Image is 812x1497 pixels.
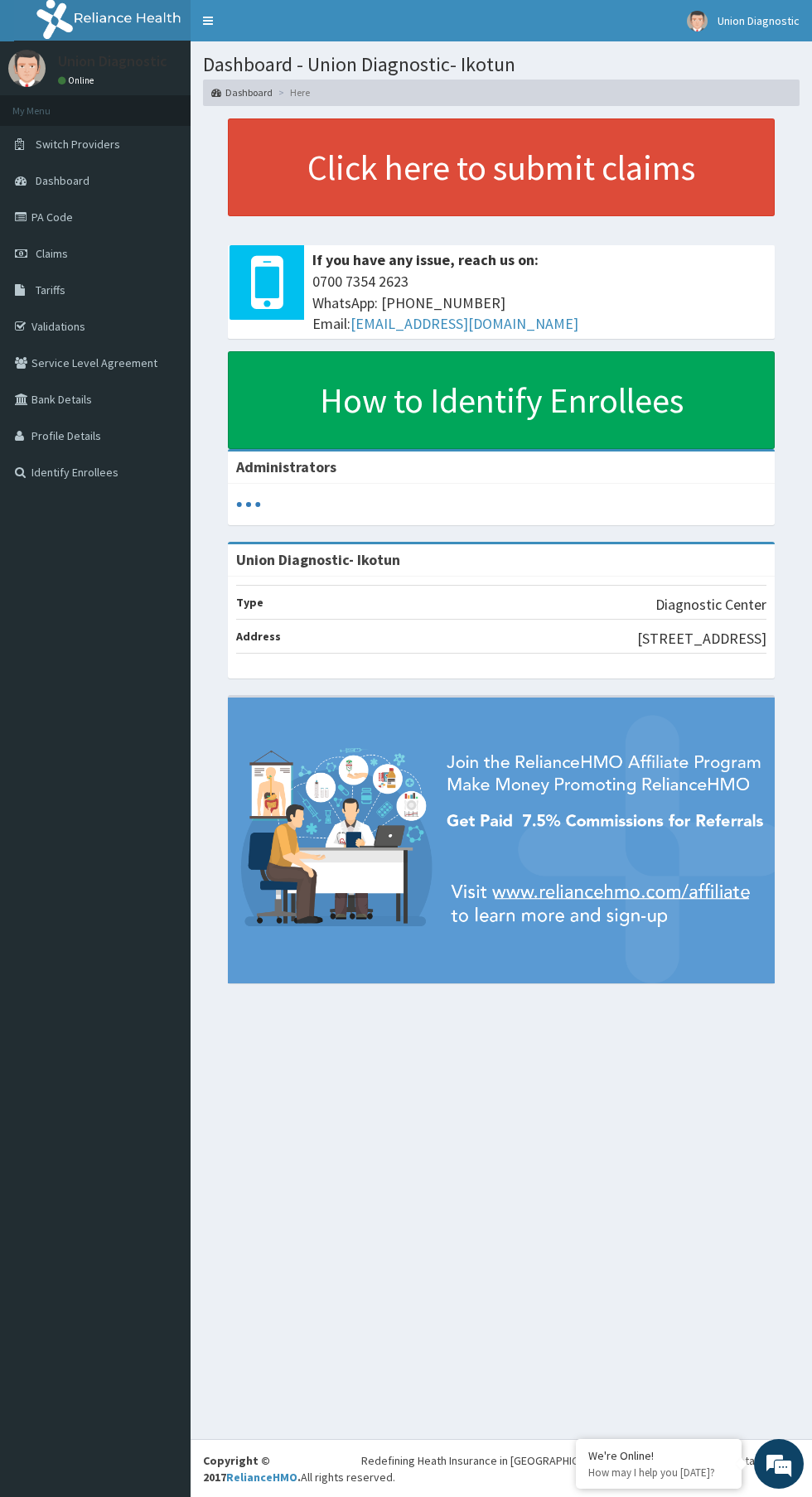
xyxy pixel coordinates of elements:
[687,11,708,31] img: User Image
[236,550,400,569] strong: Union Diagnostic- Ikotun
[637,628,766,650] p: [STREET_ADDRESS]
[588,1448,729,1463] div: We're Online!
[361,1452,800,1469] div: Redefining Heath Insurance in [GEOGRAPHIC_DATA] using Telemedicine and Data Science!
[36,282,65,297] span: Tariffs
[58,75,98,86] a: Online
[228,351,775,449] a: How to Identify Enrollees
[8,50,46,87] img: User Image
[36,246,68,261] span: Claims
[36,173,89,188] span: Dashboard
[211,85,273,99] a: Dashboard
[236,629,281,644] b: Address
[203,1453,301,1485] strong: Copyright © 2017 .
[655,594,766,616] p: Diagnostic Center
[236,492,261,517] svg: audio-loading
[236,457,336,476] b: Administrators
[312,271,766,335] span: 0700 7354 2623 WhatsApp: [PHONE_NUMBER] Email:
[58,54,167,69] p: Union Diagnostic
[236,595,263,610] b: Type
[274,85,310,99] li: Here
[226,1470,297,1485] a: RelianceHMO
[228,698,775,983] img: provider-team-banner.png
[203,54,800,75] h1: Dashboard - Union Diagnostic- Ikotun
[718,13,800,28] span: Union Diagnostic
[36,137,120,152] span: Switch Providers
[350,314,578,333] a: [EMAIL_ADDRESS][DOMAIN_NAME]
[228,118,775,216] a: Click here to submit claims
[588,1466,729,1480] p: How may I help you today?
[312,250,539,269] b: If you have any issue, reach us on:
